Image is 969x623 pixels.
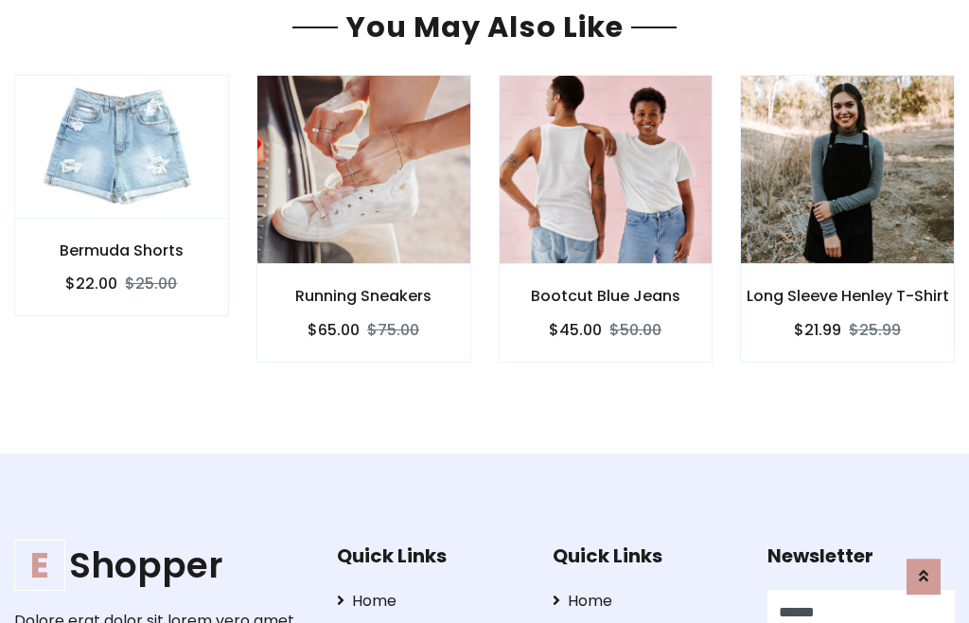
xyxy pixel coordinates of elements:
h5: Newsletter [767,544,955,567]
a: Long Sleeve Henley T-Shirt $21.99$25.99 [740,75,955,362]
a: EShopper [14,544,308,587]
h6: $65.00 [308,321,360,339]
a: Home [553,590,740,613]
h6: $22.00 [65,275,117,293]
h6: $21.99 [794,321,841,339]
del: $50.00 [609,319,661,341]
h6: Long Sleeve Henley T-Shirt [741,287,954,305]
h5: Quick Links [553,544,740,567]
span: E [14,540,65,591]
a: Bootcut Blue Jeans $45.00$50.00 [499,75,714,362]
h1: Shopper [14,544,308,587]
h6: Bootcut Blue Jeans [500,287,713,305]
a: Home [337,590,524,613]
h6: Bermuda Shorts [15,241,228,259]
span: You May Also Like [338,7,631,47]
del: $25.99 [849,319,901,341]
del: $25.00 [125,273,177,294]
a: Running Sneakers $65.00$75.00 [256,75,471,362]
del: $75.00 [367,319,419,341]
h5: Quick Links [337,544,524,567]
h6: $45.00 [549,321,602,339]
a: Bermuda Shorts $22.00$25.00 [14,75,229,316]
h6: Running Sneakers [257,287,470,305]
